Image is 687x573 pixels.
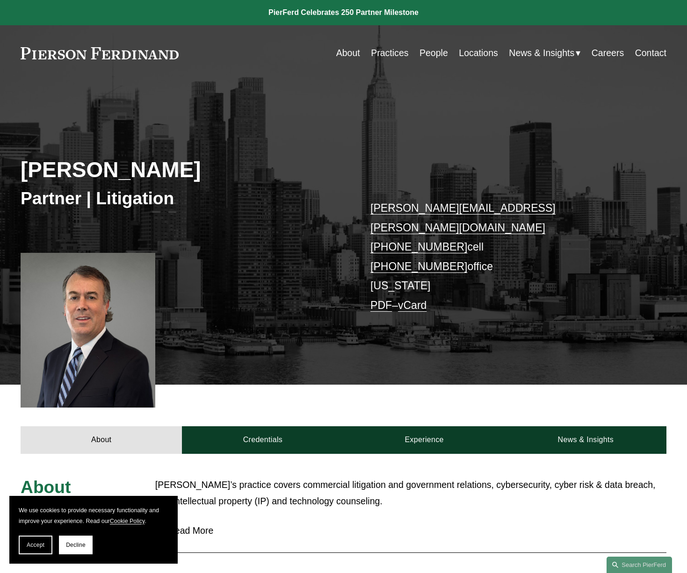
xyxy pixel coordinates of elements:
a: Locations [459,44,498,62]
p: We use cookies to provide necessary functionality and improve your experience. Read our . [19,505,168,526]
a: Experience [344,426,505,454]
a: Search this site [607,557,672,573]
a: [PERSON_NAME][EMAIL_ADDRESS][PERSON_NAME][DOMAIN_NAME] [370,202,556,233]
h3: Partner | Litigation [21,188,343,209]
button: Read More [155,518,666,543]
a: [PHONE_NUMBER] [370,260,467,272]
a: [PHONE_NUMBER] [370,241,467,253]
a: About [21,426,182,454]
span: Accept [27,542,44,548]
section: Cookie banner [9,496,178,564]
a: Contact [635,44,666,62]
a: Practices [371,44,408,62]
a: About [336,44,360,62]
span: Read More [162,525,666,536]
p: [PERSON_NAME]’s practice covers commercial litigation and government relations, cybersecurity, cy... [155,477,666,509]
a: People [419,44,448,62]
span: Decline [66,542,86,548]
h2: [PERSON_NAME] [21,157,343,183]
button: Accept [19,536,52,554]
a: folder dropdown [509,44,580,62]
span: News & Insights [509,45,574,61]
p: cell office [US_STATE] – [370,199,639,315]
a: Credentials [182,426,343,454]
a: vCard [398,299,427,311]
span: About [21,477,71,497]
button: Decline [59,536,93,554]
a: PDF [370,299,392,311]
a: Cookie Policy [110,518,145,524]
a: Careers [592,44,624,62]
a: News & Insights [505,426,666,454]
